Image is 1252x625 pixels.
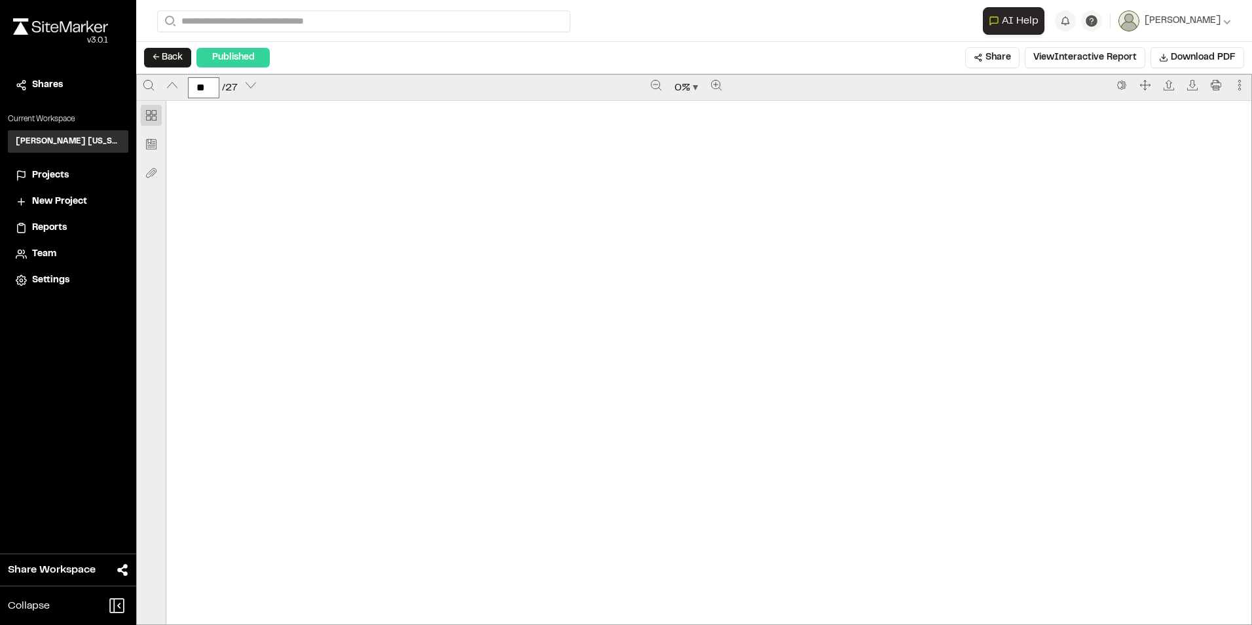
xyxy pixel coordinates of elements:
[138,75,159,96] button: Search
[1002,13,1039,29] span: AI Help
[162,75,183,96] button: Previous page
[16,136,120,147] h3: [PERSON_NAME] [US_STATE]
[1229,75,1250,96] button: More actions
[1135,75,1156,96] button: Full screen
[1145,14,1221,28] span: [PERSON_NAME]
[141,162,162,183] button: Attachment
[965,47,1020,68] button: Share
[669,77,703,98] button: Zoom document
[8,562,96,578] span: Share Workspace
[983,7,1050,35] div: Open AI Assistant
[8,598,50,614] span: Collapse
[157,10,181,32] button: Search
[646,75,667,96] button: Zoom out
[1206,75,1226,96] button: Print
[13,18,108,35] img: rebrand.png
[32,273,69,288] span: Settings
[1111,75,1132,96] button: Switch to the dark theme
[16,78,120,92] a: Shares
[222,80,238,96] span: / 27
[188,77,219,98] input: Enter a page number
[16,273,120,288] a: Settings
[8,113,128,125] p: Current Workspace
[141,134,162,155] button: Bookmark
[16,247,120,261] a: Team
[32,78,63,92] span: Shares
[1158,75,1179,96] button: Open file
[706,75,727,96] button: Zoom in
[16,168,120,183] a: Projects
[1171,50,1236,65] span: Download PDF
[1182,75,1203,96] button: Download
[1118,10,1231,31] button: [PERSON_NAME]
[32,247,56,261] span: Team
[13,35,108,47] div: Oh geez...please don't...
[240,75,261,96] button: Next page
[144,48,191,67] button: ← Back
[674,80,690,96] span: 0 %
[983,7,1044,35] button: Open AI Assistant
[32,168,69,183] span: Projects
[16,195,120,209] a: New Project
[1151,47,1244,68] button: Download PDF
[32,195,87,209] span: New Project
[1118,10,1139,31] img: User
[1025,47,1145,68] button: ViewInteractive Report
[16,221,120,235] a: Reports
[196,48,270,67] div: Published
[32,221,67,235] span: Reports
[141,105,162,126] button: Thumbnail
